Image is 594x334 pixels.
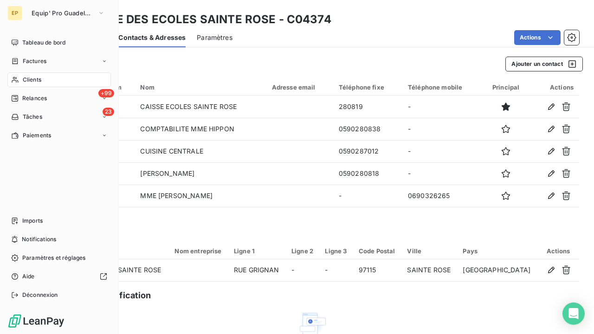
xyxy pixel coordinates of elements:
td: - [402,96,483,118]
td: SAINTE ROSE [401,259,457,282]
td: - [402,118,483,140]
span: Notifications [22,235,56,244]
div: Ligne 3 [325,247,347,255]
div: Code Postal [359,247,396,255]
td: 0590287012 [333,140,402,162]
td: [PERSON_NAME] [135,162,266,185]
span: Clients [23,76,41,84]
span: Tableau de bord [22,39,65,47]
div: Pays [463,247,532,255]
span: Tâches [23,113,42,121]
div: Ville [407,247,452,255]
span: Paramètres [197,33,232,42]
button: Actions [514,30,561,45]
span: Paramètres et réglages [22,254,85,262]
td: MME [PERSON_NAME] [135,185,266,207]
span: Aide [22,272,35,281]
span: Factures [23,57,46,65]
div: Ligne 1 [234,247,280,255]
td: 97115 [353,259,402,282]
td: - [286,259,319,282]
span: 23 [103,108,114,116]
td: 280819 [333,96,402,118]
td: CAISSE ECOLES SAINTE ROSE [135,96,266,118]
td: - [402,140,483,162]
img: Logo LeanPay [7,314,65,328]
div: EP [7,6,22,20]
button: Ajouter un contact [505,57,583,71]
span: Equip' Pro Guadeloupe [32,9,94,17]
div: Adresse email [272,83,328,91]
td: RUE GRIGNAN [228,259,286,282]
h3: CAISSE DES ECOLES SAINTE ROSE - C04374 [82,11,331,28]
td: COMPTABILITE MME HIPPON [135,118,266,140]
td: [GEOGRAPHIC_DATA] [457,259,537,282]
span: Paiements [23,131,51,140]
div: Actions [535,83,574,91]
div: Nom entreprise [174,247,223,255]
td: - [402,162,483,185]
a: Aide [7,269,111,284]
div: Principal [488,83,524,91]
span: Déconnexion [22,291,58,299]
td: - [319,259,353,282]
span: Relances [22,94,47,103]
div: Nom [140,83,260,91]
div: Téléphone mobile [408,83,477,91]
td: - [333,185,402,207]
td: 0590280818 [333,162,402,185]
div: Téléphone fixe [339,83,397,91]
span: Imports [22,217,43,225]
div: Open Intercom Messenger [562,302,585,325]
td: CUISINE CENTRALE [135,140,266,162]
div: Actions [543,247,574,255]
td: 0690326265 [402,185,483,207]
span: +99 [98,89,114,97]
div: Ligne 2 [291,247,314,255]
td: 0590280838 [333,118,402,140]
span: Contacts & Adresses [118,33,186,42]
